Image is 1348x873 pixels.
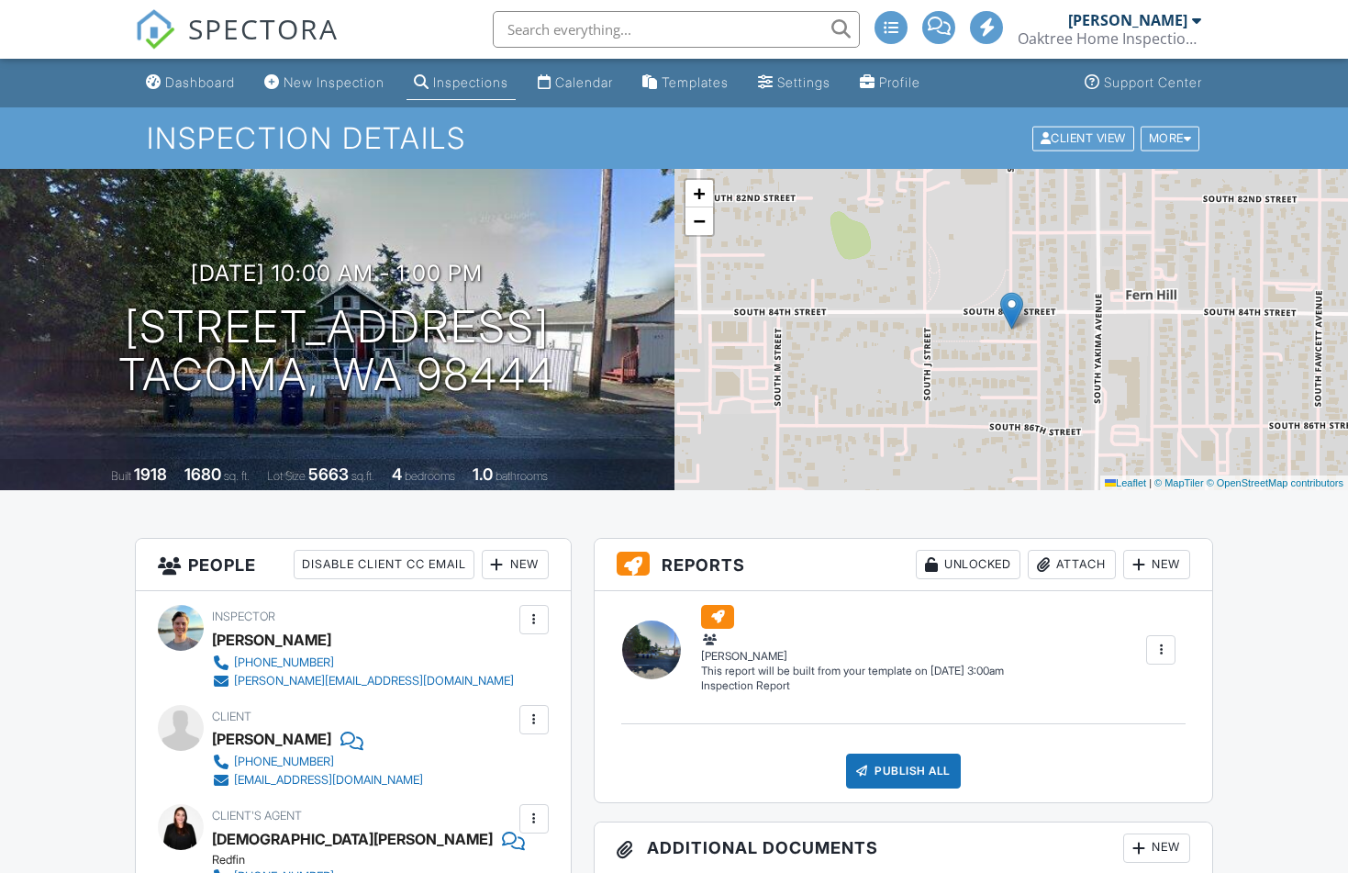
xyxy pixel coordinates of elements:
h3: Reports [595,539,1213,591]
a: [PHONE_NUMBER] [212,753,423,771]
div: Inspection Report [701,678,1004,694]
h1: Inspection Details [147,122,1202,154]
a: SPECTORA [135,25,339,63]
div: New [1123,550,1190,579]
div: Client View [1032,126,1134,151]
a: © OpenStreetMap contributors [1207,477,1343,488]
div: Settings [777,74,830,90]
div: 4 [392,464,402,484]
div: [PHONE_NUMBER] [234,655,334,670]
span: SPECTORA [188,9,339,48]
h3: People [136,539,571,591]
span: | [1149,477,1152,488]
span: Built [111,469,131,483]
div: Disable Client CC Email [294,550,474,579]
span: sq.ft. [351,469,374,483]
h1: [STREET_ADDRESS] Tacoma, WA 98444 [118,303,555,400]
span: Client [212,710,251,723]
div: [PERSON_NAME] [212,626,331,654]
div: 1680 [184,464,221,484]
span: Lot Size [267,469,306,483]
div: [PERSON_NAME] [212,725,331,753]
div: This report will be built from your template on [DATE] 3:00am [701,664,1004,678]
div: Profile [879,74,920,90]
div: New [1123,834,1190,863]
a: Calendar [530,66,620,100]
div: More [1141,126,1200,151]
span: sq. ft. [224,469,250,483]
a: Profile [852,66,928,100]
a: Zoom in [685,180,713,207]
div: New Inspection [284,74,384,90]
div: Unlocked [916,550,1020,579]
div: Support Center [1104,74,1202,90]
div: 5663 [308,464,349,484]
a: [EMAIL_ADDRESS][DOMAIN_NAME] [212,771,423,789]
a: Inspections [407,66,516,100]
a: [PHONE_NUMBER] [212,654,514,672]
img: Marker [1000,292,1023,330]
div: Inspections [433,74,508,90]
img: The Best Home Inspection Software - Spectora [135,9,175,50]
span: Client's Agent [212,809,302,823]
div: [DEMOGRAPHIC_DATA][PERSON_NAME] [212,825,493,853]
h3: [DATE] 10:00 am - 1:00 pm [191,261,483,285]
div: New [482,550,549,579]
a: Templates [635,66,736,100]
div: [EMAIL_ADDRESS][DOMAIN_NAME] [234,773,423,788]
input: Search everything... [493,11,860,48]
div: Redfin [212,853,529,867]
a: Leaflet [1105,477,1146,488]
a: [PERSON_NAME][EMAIL_ADDRESS][DOMAIN_NAME] [212,672,514,690]
div: [PERSON_NAME][EMAIL_ADDRESS][DOMAIN_NAME] [234,674,514,688]
div: [PERSON_NAME] [701,631,1004,664]
div: Calendar [555,74,613,90]
a: Zoom out [685,207,713,235]
div: Publish All [846,754,961,789]
div: 1.0 [473,464,493,484]
div: Oaktree Home Inspections [1018,29,1201,48]
span: − [693,209,705,232]
span: + [693,182,705,205]
div: Dashboard [165,74,235,90]
a: © MapTiler [1154,477,1204,488]
span: bathrooms [496,469,548,483]
a: Support Center [1077,66,1209,100]
div: [PHONE_NUMBER] [234,755,334,769]
div: [PERSON_NAME] [1068,11,1187,29]
a: Settings [751,66,838,100]
a: Dashboard [139,66,242,100]
a: Client View [1030,130,1139,144]
span: Inspector [212,610,275,623]
a: New Inspection [257,66,392,100]
div: 1918 [134,464,167,484]
span: bedrooms [405,469,455,483]
div: Templates [662,74,729,90]
div: Attach [1028,550,1116,579]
